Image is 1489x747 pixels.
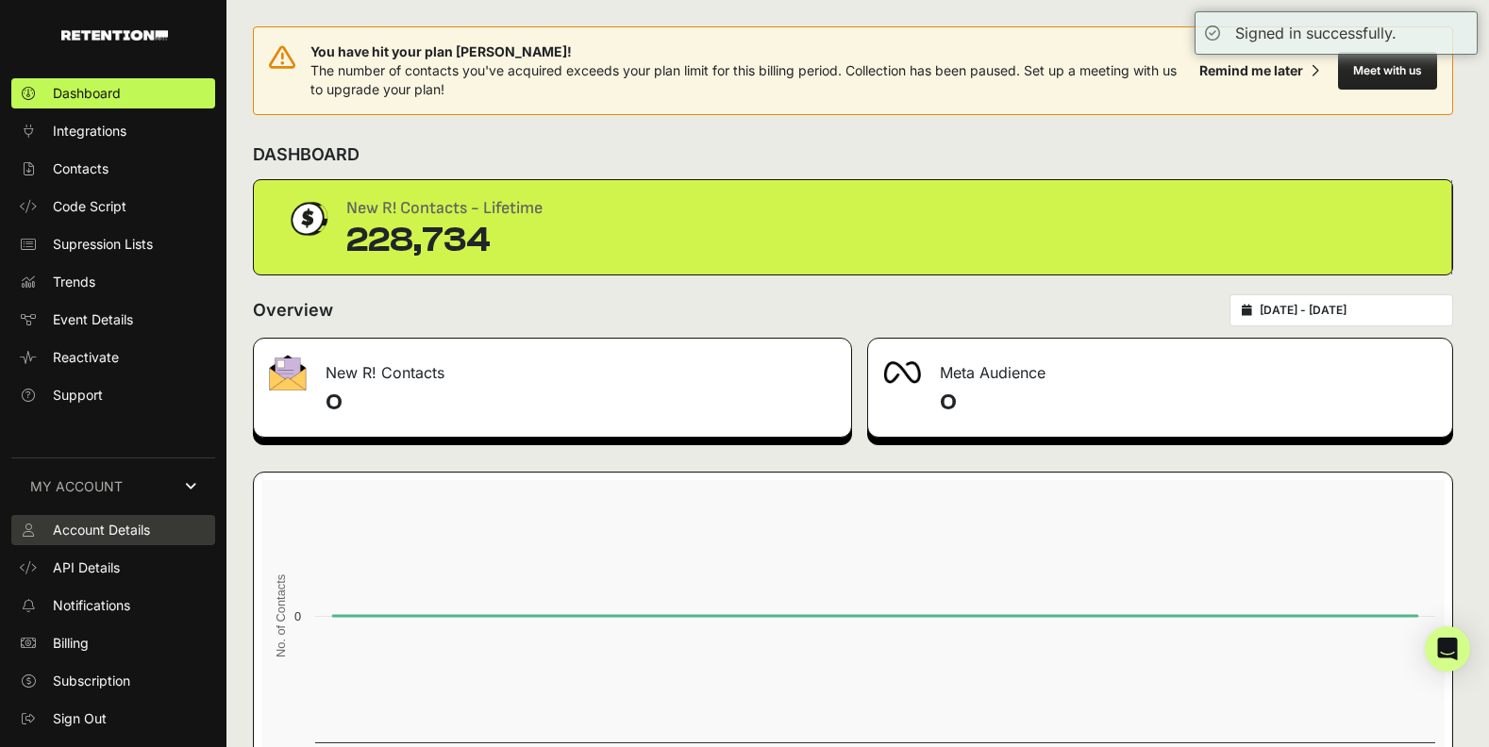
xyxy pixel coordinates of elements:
[53,709,107,728] span: Sign Out
[1235,22,1397,44] div: Signed in successfully.
[11,229,215,259] a: Supression Lists
[284,195,331,242] img: dollar-coin-05c43ed7efb7bc0c12610022525b4bbbb207c7efeef5aecc26f025e68dcafac9.png
[53,634,89,653] span: Billing
[53,521,150,539] span: Account Details
[11,628,215,658] a: Billing
[53,558,120,577] span: API Details
[11,457,215,515] a: MY ACCOUNT
[53,672,130,690] span: Subscription
[254,339,851,395] div: New R! Contacts
[253,141,360,168] h2: DASHBOARD
[53,159,109,178] span: Contacts
[310,42,1192,61] span: You have hit your plan [PERSON_NAME]!
[11,154,215,184] a: Contacts
[53,122,126,141] span: Integrations
[326,388,836,418] h4: 0
[11,78,215,108] a: Dashboard
[53,386,103,405] span: Support
[11,267,215,297] a: Trends
[61,30,168,41] img: Retention.com
[868,339,1452,395] div: Meta Audience
[310,62,1177,97] span: The number of contacts you've acquired exceeds your plan limit for this billing period. Collectio...
[1199,61,1303,80] div: Remind me later
[11,666,215,696] a: Subscription
[53,596,130,615] span: Notifications
[11,515,215,545] a: Account Details
[11,553,215,583] a: API Details
[274,574,288,657] text: No. of Contacts
[11,191,215,222] a: Code Script
[11,590,215,621] a: Notifications
[53,273,95,291] span: Trends
[940,388,1437,418] h4: 0
[11,116,215,146] a: Integrations
[883,361,921,384] img: fa-meta-2f981b61bb99beabf952f7030308934f19ce035c18b003e963880cc3fabeebb7.png
[11,305,215,335] a: Event Details
[346,222,543,259] div: 228,734
[269,355,307,390] img: fa-envelope-19ae18322b30453b285274b1b8af3d052b27d846a4fbe8435d1a52b978f639a2.png
[53,197,126,216] span: Code Script
[294,609,301,623] text: 0
[253,297,333,324] h2: Overview
[11,342,215,373] a: Reactivate
[1425,626,1470,672] div: Open Intercom Messenger
[30,477,123,496] span: MY ACCOUNT
[11,704,215,734] a: Sign Out
[11,380,215,410] a: Support
[53,310,133,329] span: Event Details
[53,84,121,103] span: Dashboard
[1192,54,1327,88] button: Remind me later
[346,195,543,222] div: New R! Contacts - Lifetime
[53,235,153,254] span: Supression Lists
[1338,52,1437,90] button: Meet with us
[53,348,119,367] span: Reactivate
